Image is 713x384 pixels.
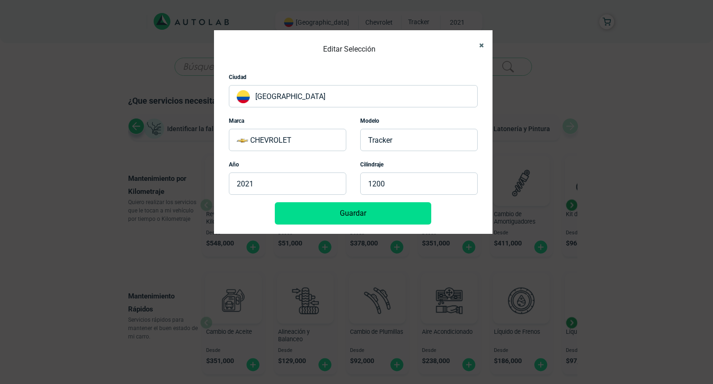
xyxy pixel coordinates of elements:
[229,172,346,195] p: 2021
[360,160,383,169] label: Cilindraje
[360,129,478,151] p: TRACKER
[470,35,485,56] button: Close
[229,85,478,107] p: [GEOGRAPHIC_DATA]
[229,73,246,81] label: Ciudad
[360,172,478,195] p: 1200
[323,42,376,56] h4: Editar Selección
[229,117,244,125] label: Marca
[229,160,239,169] label: Año
[360,117,379,125] label: Modelo
[275,202,431,225] button: Guardar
